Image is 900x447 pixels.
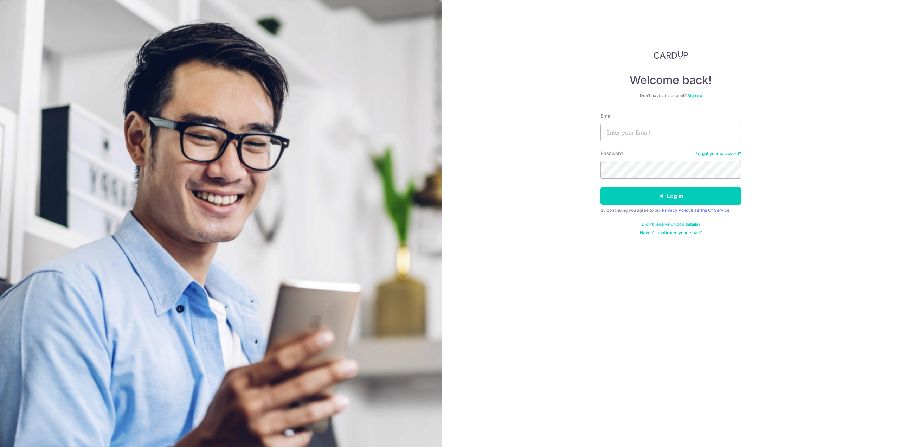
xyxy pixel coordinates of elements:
img: CardUp Logo [654,51,688,59]
a: Forgot your password? [695,151,741,157]
a: Privacy Policy [662,207,691,213]
div: By continuing you agree to our & [600,207,741,213]
input: Enter your Email [600,124,741,141]
a: Sign up [687,93,702,98]
a: Didn't receive unlock details? [642,222,700,227]
h4: Welcome back! [600,73,741,87]
button: Log in [600,187,741,205]
label: Email [600,113,612,120]
a: Haven't confirmed your email? [640,230,702,236]
div: Don’t have an account? [600,93,741,98]
label: Password [600,150,623,157]
a: Terms Of Service [694,207,729,213]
